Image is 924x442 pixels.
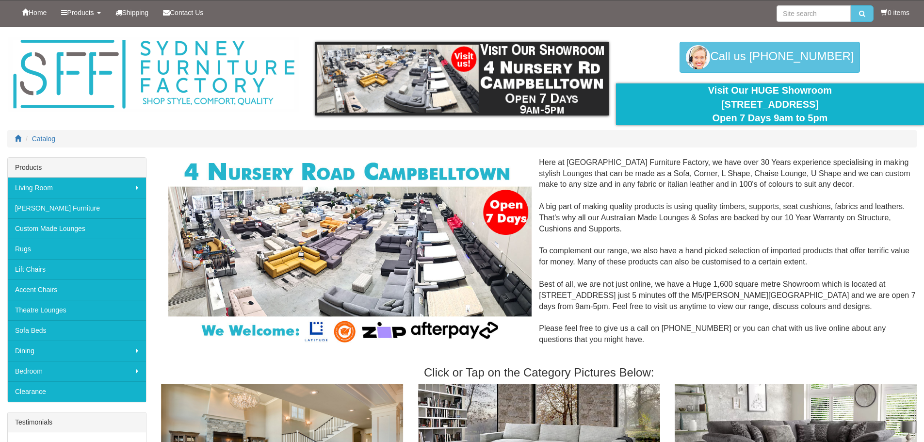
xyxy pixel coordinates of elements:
[881,8,909,17] li: 0 items
[8,320,146,341] a: Sofa Beds
[8,300,146,320] a: Theatre Lounges
[8,178,146,198] a: Living Room
[8,279,146,300] a: Accent Chairs
[777,5,851,22] input: Site search
[8,239,146,259] a: Rugs
[161,157,917,357] div: Here at [GEOGRAPHIC_DATA] Furniture Factory, we have over 30 Years experience specialising in mak...
[8,341,146,361] a: Dining
[161,366,917,379] h3: Click or Tap on the Category Pictures Below:
[8,259,146,279] a: Lift Chairs
[29,9,47,16] span: Home
[67,9,94,16] span: Products
[15,0,54,25] a: Home
[8,381,146,402] a: Clearance
[8,198,146,218] a: [PERSON_NAME] Furniture
[108,0,156,25] a: Shipping
[8,158,146,178] div: Products
[170,9,203,16] span: Contact Us
[54,0,108,25] a: Products
[122,9,149,16] span: Shipping
[156,0,211,25] a: Contact Us
[315,42,609,115] img: showroom.gif
[8,412,146,432] div: Testimonials
[8,361,146,381] a: Bedroom
[623,83,917,125] div: Visit Our HUGE Showroom [STREET_ADDRESS] Open 7 Days 9am to 5pm
[8,218,146,239] a: Custom Made Lounges
[8,37,299,112] img: Sydney Furniture Factory
[32,135,55,143] a: Catalog
[168,157,532,346] img: Corner Modular Lounges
